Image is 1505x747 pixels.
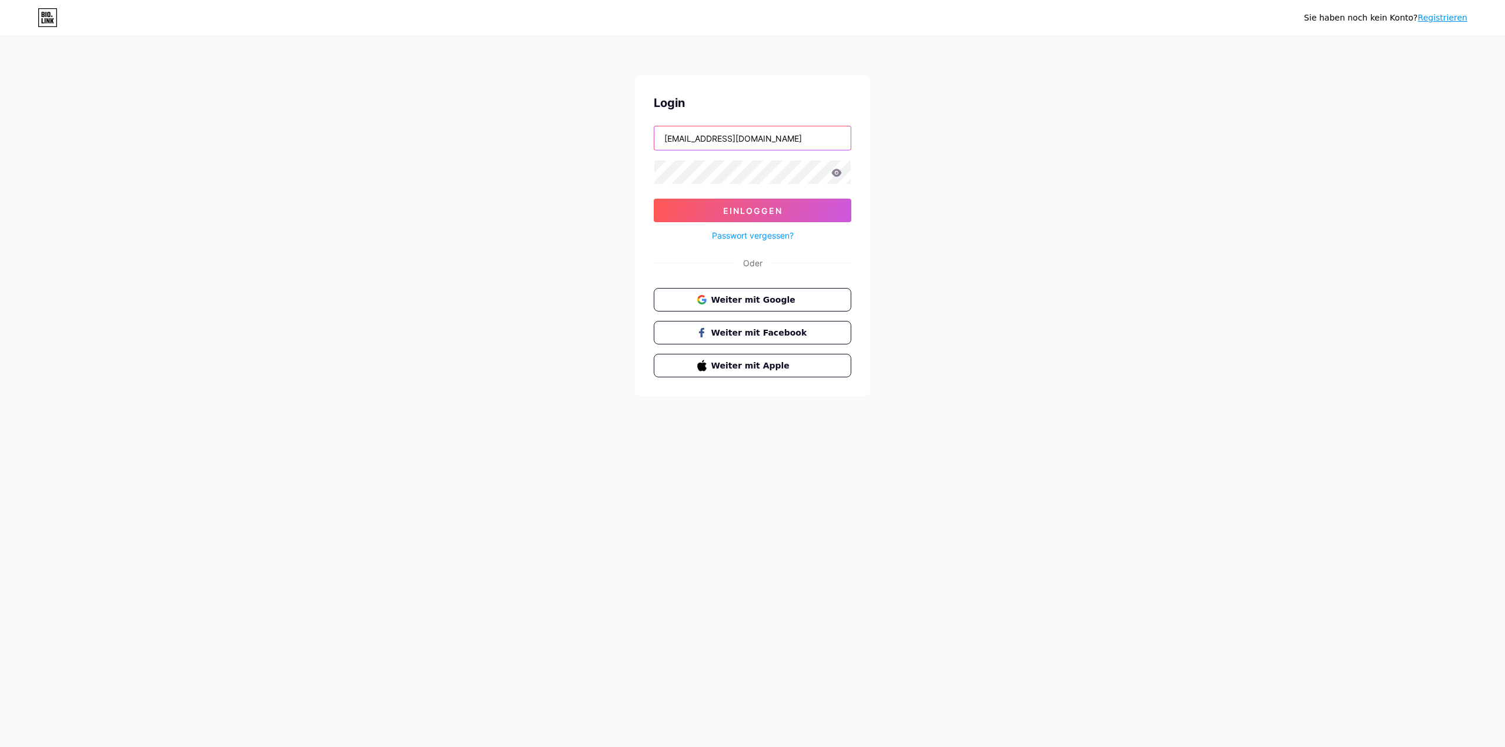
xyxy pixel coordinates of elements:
a: Registrieren [1418,13,1467,22]
button: Weiter mit Facebook [654,321,851,344]
a: Passwort vergessen? [712,229,794,242]
font: Passwort vergessen? [712,230,794,240]
button: Weiter mit Google [654,288,851,311]
font: Oder [743,258,762,268]
font: Weiter mit Apple [711,361,790,370]
font: Login [654,96,685,110]
font: Weiter mit Facebook [711,328,807,337]
input: Benutzername [654,126,851,150]
font: Weiter mit Google [711,295,795,304]
button: Weiter mit Apple [654,354,851,377]
font: Sie haben noch kein Konto? [1304,13,1417,22]
button: Einloggen [654,199,851,222]
font: Einloggen [723,206,782,216]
